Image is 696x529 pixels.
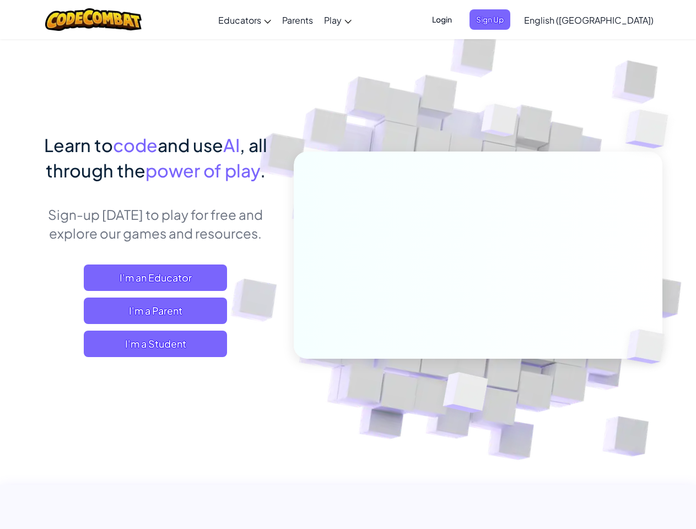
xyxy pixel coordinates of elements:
a: English ([GEOGRAPHIC_DATA]) [519,5,659,35]
span: AI [223,134,240,156]
a: I'm an Educator [84,264,227,291]
span: . [260,159,266,181]
span: Educators [218,14,261,26]
p: Sign-up [DATE] to play for free and explore our games and resources. [34,205,277,242]
img: Overlap cubes [460,82,539,164]
span: English ([GEOGRAPHIC_DATA]) [524,14,654,26]
img: CodeCombat logo [45,8,142,31]
a: Play [319,5,357,35]
button: I'm a Student [84,331,227,357]
a: Educators [213,5,277,35]
button: Login [425,9,458,30]
img: Overlap cubes [608,306,690,387]
span: and use [158,134,223,156]
button: Sign Up [470,9,510,30]
span: Learn to [44,134,113,156]
a: I'm a Parent [84,298,227,324]
img: Overlap cubes [416,349,514,440]
span: code [113,134,158,156]
span: Play [324,14,342,26]
span: power of play [145,159,260,181]
a: Parents [277,5,319,35]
